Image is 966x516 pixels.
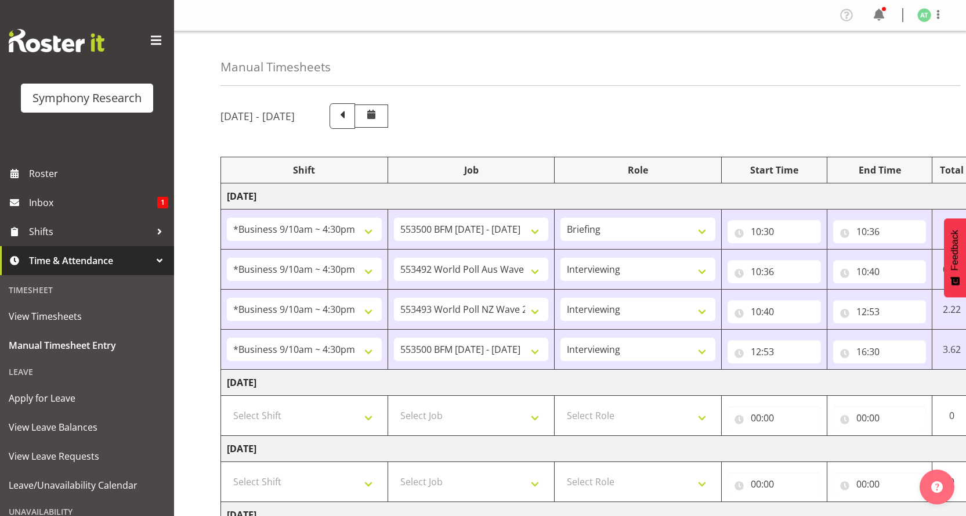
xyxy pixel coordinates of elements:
a: Leave/Unavailability Calendar [3,471,171,500]
input: Click to select... [728,340,821,363]
div: Symphony Research [32,89,142,107]
input: Click to select... [833,300,927,323]
div: End Time [833,163,927,177]
span: View Leave Requests [9,448,165,465]
span: Time & Attendance [29,252,151,269]
input: Click to select... [728,472,821,496]
span: View Leave Balances [9,418,165,436]
div: Leave [3,360,171,384]
h5: [DATE] - [DATE] [220,110,295,122]
div: Role [560,163,715,177]
input: Click to select... [728,220,821,243]
a: View Timesheets [3,302,171,331]
span: 1 [157,197,168,208]
h4: Manual Timesheets [220,60,331,74]
button: Feedback - Show survey [944,218,966,297]
div: Start Time [728,163,821,177]
span: View Timesheets [9,308,165,325]
div: Job [394,163,549,177]
span: Roster [29,165,168,182]
span: Leave/Unavailability Calendar [9,477,165,494]
input: Click to select... [728,300,821,323]
a: Apply for Leave [3,384,171,413]
a: View Leave Balances [3,413,171,442]
input: Click to select... [728,406,821,430]
span: Shifts [29,223,151,240]
div: Total [938,163,965,177]
input: Click to select... [728,260,821,283]
div: Timesheet [3,278,171,302]
img: help-xxl-2.png [931,481,943,493]
input: Click to select... [833,260,927,283]
input: Click to select... [833,406,927,430]
a: Manual Timesheet Entry [3,331,171,360]
div: Shift [227,163,382,177]
span: Apply for Leave [9,389,165,407]
span: Feedback [950,230,960,270]
span: Manual Timesheet Entry [9,337,165,354]
input: Click to select... [833,340,927,363]
input: Click to select... [833,220,927,243]
img: Rosterit website logo [9,29,104,52]
span: Inbox [29,194,157,211]
img: angela-tunnicliffe1838.jpg [917,8,931,22]
input: Click to select... [833,472,927,496]
a: View Leave Requests [3,442,171,471]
